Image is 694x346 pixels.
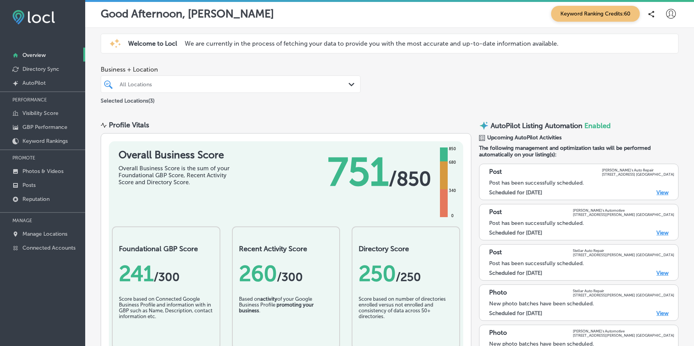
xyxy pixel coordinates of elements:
[119,165,235,186] div: Overall Business Score is the sum of your Foundational GBP Score, Recent Activity Score and Direc...
[277,270,303,284] span: /300
[119,296,213,335] div: Score based on Connected Google Business Profile and information with in GBP such as Name, Descri...
[573,329,674,333] p: [PERSON_NAME]'s Automotive
[328,149,389,195] span: 751
[101,66,361,73] span: Business + Location
[22,52,46,58] p: Overview
[120,81,349,87] div: All Locations
[656,310,668,317] a: View
[573,293,674,297] p: [STREET_ADDRESS][PERSON_NAME] [GEOGRAPHIC_DATA]
[359,245,453,253] h2: Directory Score
[359,296,453,335] div: Score based on number of directories enrolled versus not enrolled and consistency of data across ...
[489,270,542,276] label: Scheduled for [DATE]
[22,182,36,188] p: Posts
[489,310,542,317] label: Scheduled for [DATE]
[573,212,674,217] p: [STREET_ADDRESS][PERSON_NAME] [GEOGRAPHIC_DATA]
[22,168,64,175] p: Photos & Videos
[450,213,455,219] div: 0
[489,289,507,297] p: Photo
[119,149,235,161] h1: Overall Business Score
[239,261,333,286] div: 260
[573,333,674,337] p: [STREET_ADDRESS][PERSON_NAME] [GEOGRAPHIC_DATA]
[447,146,457,152] div: 850
[119,245,213,253] h2: Foundational GBP Score
[101,7,274,20] p: Good Afternoon, [PERSON_NAME]
[109,121,149,129] div: Profile Vitals
[602,168,674,172] p: [PERSON_NAME]'s Auto Repair
[489,248,502,257] p: Post
[489,208,502,217] p: Post
[487,134,562,141] span: Upcoming AutoPilot Activities
[359,261,453,286] div: 250
[154,270,180,284] span: / 300
[101,94,155,104] p: Selected Locations ( 3 )
[489,180,674,186] div: Post has been successfully scheduled.
[479,145,679,158] span: The following management and optimization tasks will be performed automatically on your listing(s):
[573,289,674,293] p: Stellar Auto Repair
[22,110,58,116] p: Visibility Score
[22,196,50,202] p: Reputation
[489,230,542,236] label: Scheduled for [DATE]
[573,253,674,257] p: [STREET_ADDRESS][PERSON_NAME] [GEOGRAPHIC_DATA]
[573,248,674,253] p: Stellar Auto Repair
[119,261,213,286] div: 241
[128,40,177,47] span: Welcome to Locl
[389,167,431,190] span: / 850
[12,10,55,24] img: fda3e92497d09a02dc62c9cd864e3231.png
[491,122,582,130] p: AutoPilot Listing Automation
[22,231,67,237] p: Manage Locations
[489,220,674,226] div: Post has been successfully scheduled.
[489,260,674,267] div: Post has been successfully scheduled.
[260,296,277,302] b: activity
[489,189,542,196] label: Scheduled for [DATE]
[479,121,489,130] img: autopilot-icon
[185,40,558,47] p: We are currently in the process of fetching your data to provide you with the most accurate and u...
[656,230,668,236] a: View
[22,138,68,144] p: Keyword Rankings
[489,168,502,176] p: Post
[602,172,674,176] p: [STREET_ADDRESS] [GEOGRAPHIC_DATA]
[584,122,611,130] span: Enabled
[573,208,674,212] p: [PERSON_NAME]'s Automotive
[239,296,333,335] div: Based on of your Google Business Profile .
[22,245,76,251] p: Connected Accounts
[656,270,668,276] a: View
[396,270,421,284] span: /250
[22,80,46,86] p: AutoPilot
[239,245,333,253] h2: Recent Activity Score
[22,124,67,130] p: GBP Performance
[551,6,640,22] span: Keyword Ranking Credits: 60
[239,302,314,313] b: promoting your business
[447,188,457,194] div: 340
[447,159,457,166] div: 680
[22,66,59,72] p: Directory Sync
[656,189,668,196] a: View
[489,300,674,307] div: New photo batches have been scheduled.
[489,329,507,337] p: Photo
